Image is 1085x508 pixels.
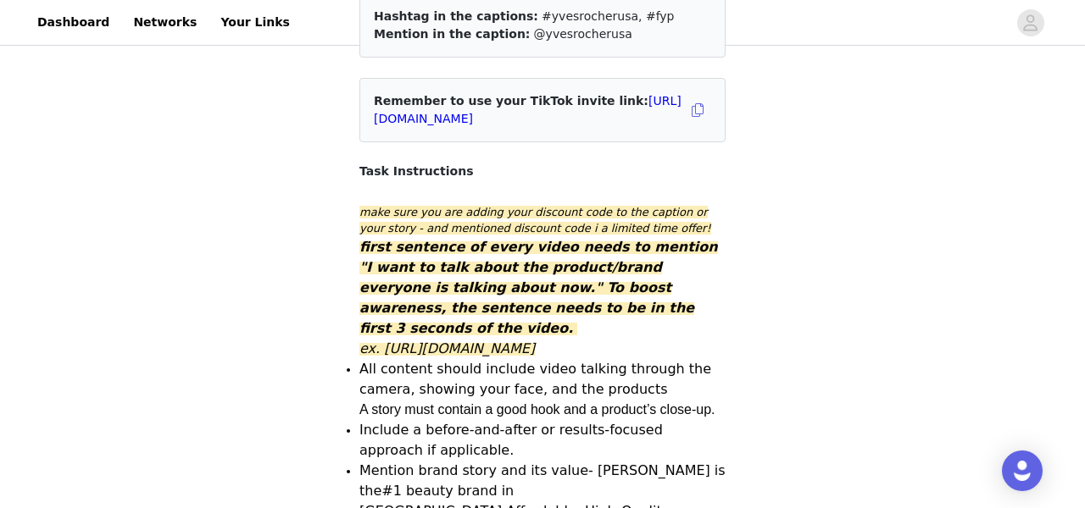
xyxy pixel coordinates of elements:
[374,27,530,41] span: Mention in the caption:
[123,3,207,41] a: Networks
[359,361,711,397] span: All content should include video talking through the camera, showing your face, and the products
[210,3,300,41] a: Your Links
[359,422,663,458] span: Include a before-and-after or results-focused approach if applicable.
[542,9,674,23] span: #yvesrocherusa, #fyp
[1002,450,1043,491] div: Open Intercom Messenger
[374,9,538,23] span: Hashtag in the captions:
[27,3,120,41] a: Dashboard
[359,206,711,235] em: make sure you are adding your discount code to the caption or your story - and mentioned discount...
[359,163,726,180] h4: Task Instructions
[359,239,718,336] strong: first sentence of every video needs to mention "I want to talk about the product/brand everyone i...
[359,402,715,417] span: A story must contain a good hook and a product’s close-up.
[374,94,682,125] span: Remember to use your TikTok invite link:
[359,462,588,478] span: Mention brand story and its value
[359,340,535,356] span: ex. [URL][DOMAIN_NAME]
[359,462,726,499] span: - [PERSON_NAME] is the
[1022,9,1038,36] div: avatar
[534,27,632,41] span: @yvesrocherusa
